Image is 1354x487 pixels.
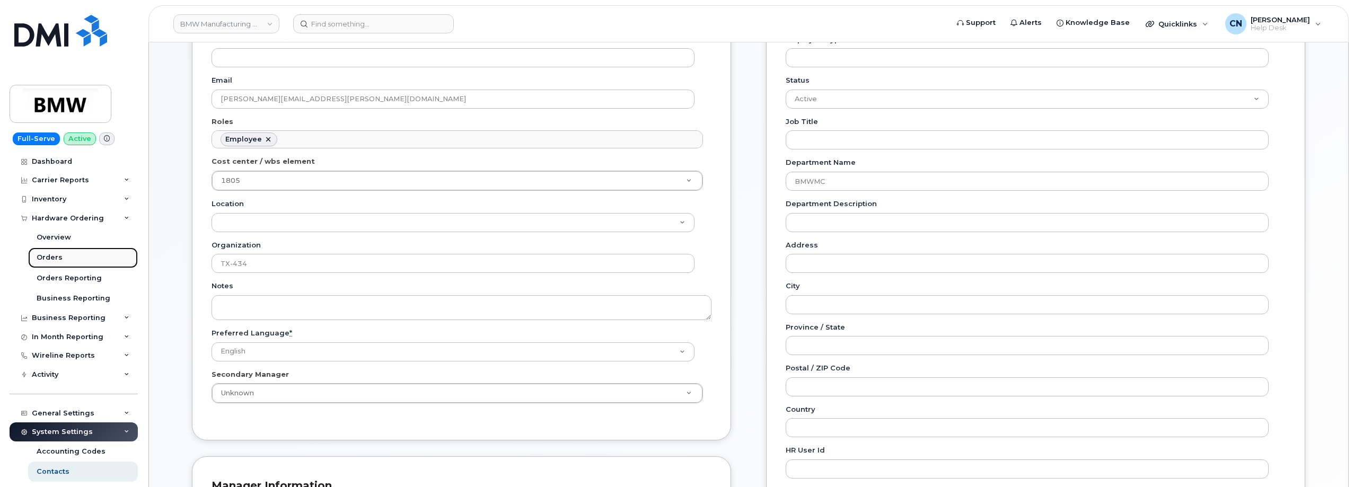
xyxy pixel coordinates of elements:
[1138,13,1216,34] div: Quicklinks
[293,14,454,33] input: Find something...
[225,135,262,144] div: Employee
[786,363,850,373] label: Postal / ZIP Code
[786,157,856,167] label: Department Name
[212,369,289,379] label: Secondary Manager
[1019,17,1042,28] span: Alerts
[212,328,292,338] label: Preferred Language
[289,329,292,337] abbr: required
[215,388,254,398] span: Unknown
[786,404,815,414] label: Country
[949,12,1003,33] a: Support
[786,240,818,250] label: Address
[966,17,996,28] span: Support
[212,281,233,291] label: Notes
[212,240,261,250] label: Organization
[1218,13,1329,34] div: Connor Nguyen
[786,281,800,291] label: City
[212,117,233,127] label: Roles
[1229,17,1242,30] span: CN
[786,75,810,85] label: Status
[786,117,818,127] label: Job Title
[1158,20,1197,28] span: Quicklinks
[212,199,244,209] label: Location
[1066,17,1130,28] span: Knowledge Base
[786,445,825,455] label: HR user id
[1251,15,1310,24] span: [PERSON_NAME]
[1003,12,1049,33] a: Alerts
[1049,12,1137,33] a: Knowledge Base
[173,14,279,33] a: BMW Manufacturing Co LLC
[212,171,702,190] a: 1805
[212,156,315,166] label: Cost center / wbs element
[212,384,702,403] a: Unknown
[1251,24,1310,32] span: Help Desk
[786,199,877,209] label: Department Description
[212,75,232,85] label: Email
[221,176,240,184] span: 1805
[1308,441,1346,479] iframe: Messenger Launcher
[786,322,845,332] label: Province / State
